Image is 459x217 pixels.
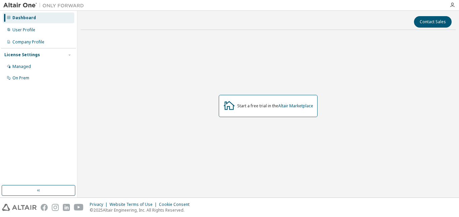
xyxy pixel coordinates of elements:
[12,39,44,45] div: Company Profile
[414,16,452,28] button: Contact Sales
[74,204,84,211] img: youtube.svg
[41,204,48,211] img: facebook.svg
[90,207,194,213] p: © 2025 Altair Engineering, Inc. All Rights Reserved.
[159,202,194,207] div: Cookie Consent
[278,103,313,109] a: Altair Marketplace
[52,204,59,211] img: instagram.svg
[110,202,159,207] div: Website Terms of Use
[2,204,37,211] img: altair_logo.svg
[63,204,70,211] img: linkedin.svg
[3,2,87,9] img: Altair One
[12,15,36,21] div: Dashboard
[12,75,29,81] div: On Prem
[12,27,35,33] div: User Profile
[237,103,313,109] div: Start a free trial in the
[90,202,110,207] div: Privacy
[4,52,40,58] div: License Settings
[12,64,31,69] div: Managed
